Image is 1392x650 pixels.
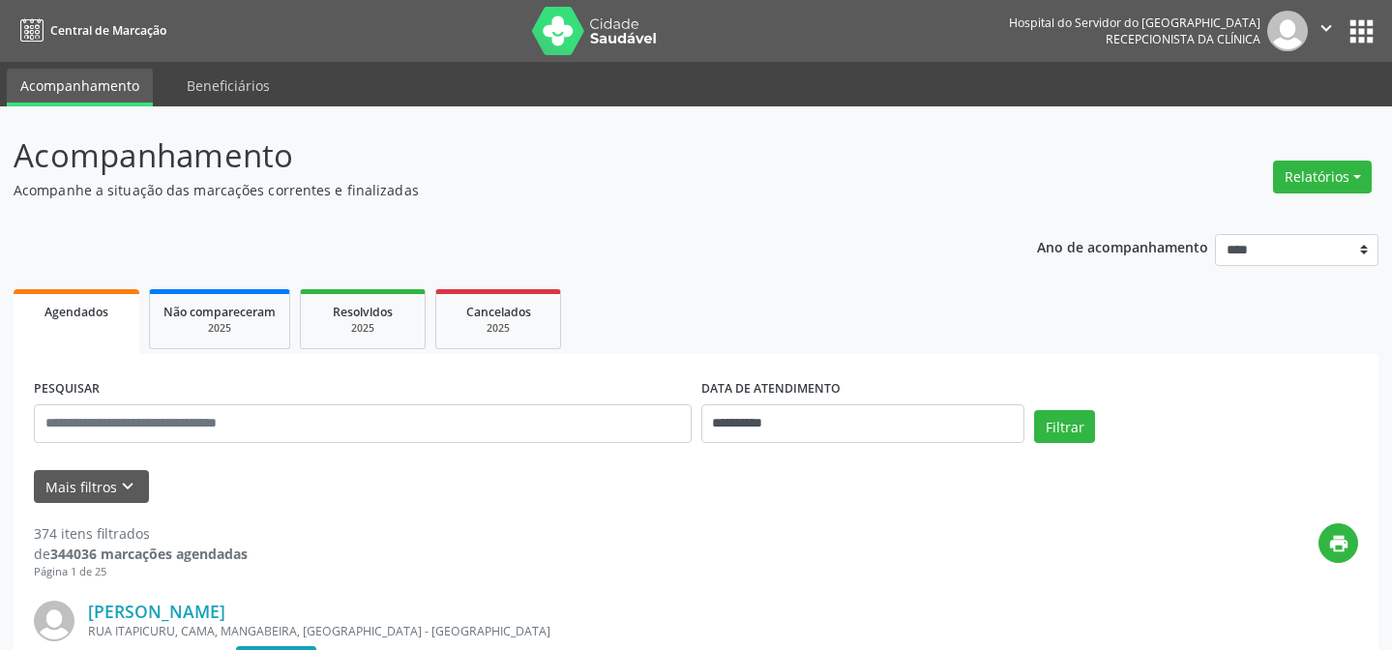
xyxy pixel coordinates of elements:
[701,374,841,404] label: DATA DE ATENDIMENTO
[88,601,225,622] a: [PERSON_NAME]
[44,304,108,320] span: Agendados
[14,132,969,180] p: Acompanhamento
[1316,17,1337,39] i: 
[50,22,166,39] span: Central de Marcação
[117,476,138,497] i: keyboard_arrow_down
[1037,234,1208,258] p: Ano de acompanhamento
[34,374,100,404] label: PESQUISAR
[163,321,276,336] div: 2025
[314,321,411,336] div: 2025
[1034,410,1095,443] button: Filtrar
[1318,523,1358,563] button: print
[34,544,248,564] div: de
[34,601,74,641] img: img
[450,321,547,336] div: 2025
[1328,533,1349,554] i: print
[333,304,393,320] span: Resolvidos
[163,304,276,320] span: Não compareceram
[34,564,248,580] div: Página 1 de 25
[14,180,969,200] p: Acompanhe a situação das marcações correntes e finalizadas
[14,15,166,46] a: Central de Marcação
[1345,15,1378,48] button: apps
[34,470,149,504] button: Mais filtroskeyboard_arrow_down
[50,545,248,563] strong: 344036 marcações agendadas
[1106,31,1260,47] span: Recepcionista da clínica
[1009,15,1260,31] div: Hospital do Servidor do [GEOGRAPHIC_DATA]
[1267,11,1308,51] img: img
[466,304,531,320] span: Cancelados
[7,69,153,106] a: Acompanhamento
[173,69,283,103] a: Beneficiários
[1273,161,1372,193] button: Relatórios
[1308,11,1345,51] button: 
[34,523,248,544] div: 374 itens filtrados
[88,623,1068,639] div: RUA ITAPICURU, CAMA, MANGABEIRA, [GEOGRAPHIC_DATA] - [GEOGRAPHIC_DATA]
